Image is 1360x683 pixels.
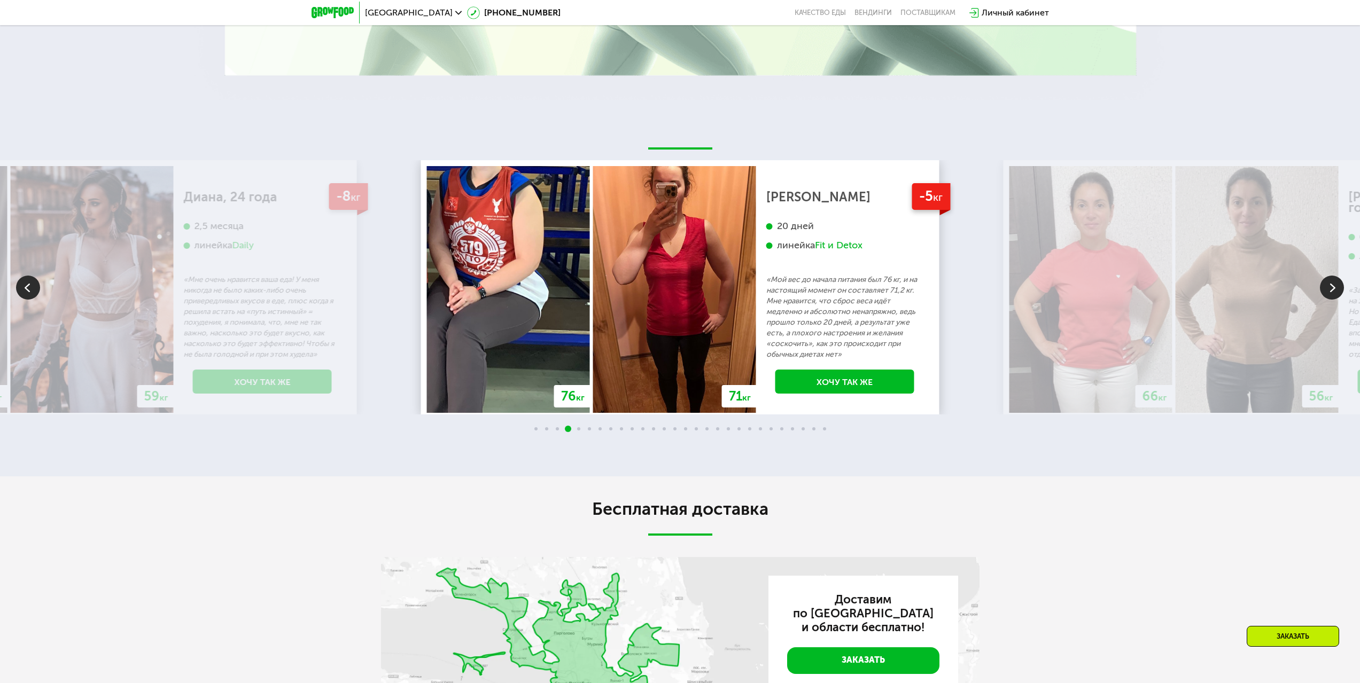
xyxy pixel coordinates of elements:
[766,239,923,252] div: линейка
[982,6,1049,19] div: Личный кабинет
[795,9,846,17] a: Качество еды
[912,183,950,210] div: -5
[554,385,592,407] div: 76
[722,385,758,407] div: 71
[232,239,254,252] div: Daily
[787,593,939,634] h3: Доставим по [GEOGRAPHIC_DATA] и области бесплатно!
[933,191,943,203] span: кг
[576,392,585,403] span: кг
[1159,392,1167,403] span: кг
[184,220,341,232] div: 2,5 месяца
[1320,276,1344,300] img: Slide right
[1325,392,1333,403] span: кг
[160,392,168,403] span: кг
[815,239,862,252] div: Fit и Detox
[766,220,923,232] div: 20 дней
[742,392,751,403] span: кг
[766,192,923,202] div: [PERSON_NAME]
[900,9,955,17] div: поставщикам
[766,274,923,360] p: «Мой вес до начала питания был 76 кг, и на настоящий момент он составляет 71,2 кг. Мне нравится, ...
[365,9,453,17] span: [GEOGRAPHIC_DATA]
[137,385,175,407] div: 59
[467,6,561,19] a: [PHONE_NUMBER]
[854,9,892,17] a: Вендинги
[184,239,341,252] div: линейка
[184,274,341,360] p: «Мне очень нравится ваша еда! У меня никогда не было каких-либо очень привередливых вкусов в еде,...
[1136,385,1174,407] div: 66
[184,192,341,202] div: Диана, 24 года
[329,183,368,210] div: -8
[381,498,980,520] h2: Бесплатная доставка
[1302,385,1340,407] div: 56
[1247,626,1339,647] div: Заказать
[787,647,939,674] a: Заказать
[16,276,40,300] img: Slide left
[193,370,332,394] a: Хочу так же
[351,191,360,203] span: кг
[775,370,914,394] a: Хочу так же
